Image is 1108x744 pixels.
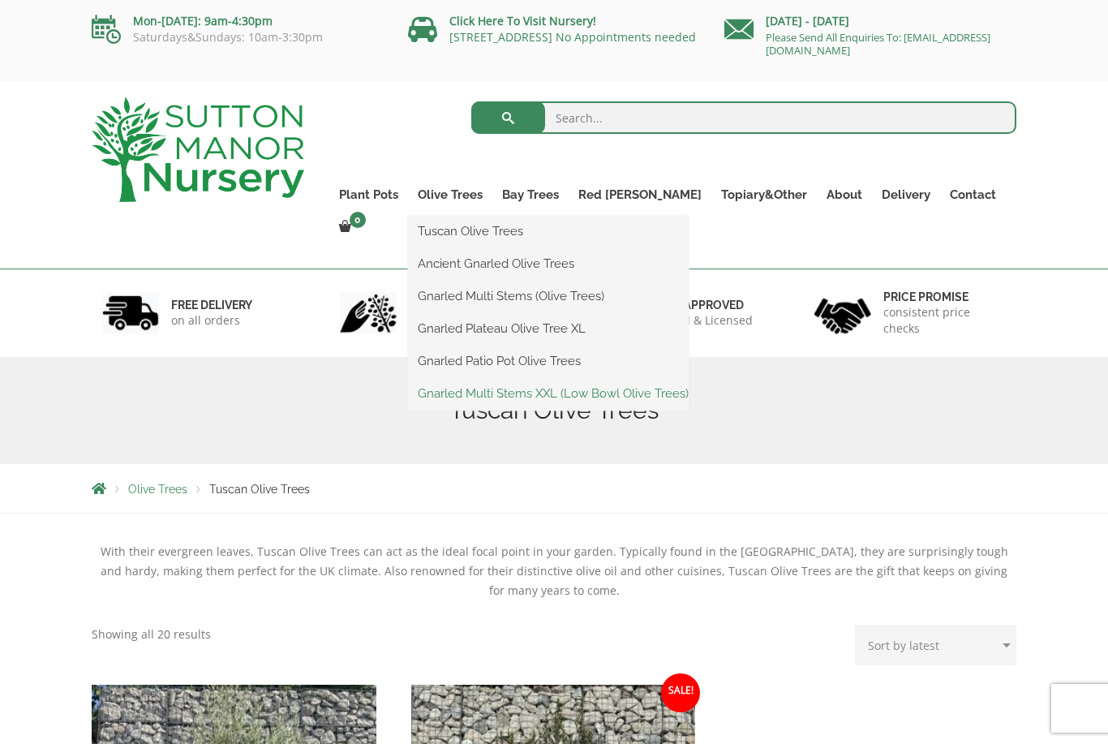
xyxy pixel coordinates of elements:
a: [STREET_ADDRESS] No Appointments needed [449,29,696,45]
img: logo [92,97,304,202]
img: 2.jpg [340,292,397,333]
a: Gnarled Multi Stems (Olive Trees) [408,284,689,308]
img: 1.jpg [102,292,159,333]
a: Gnarled Plateau Olive Tree XL [408,316,689,341]
a: Gnarled Multi Stems XXL (Low Bowl Olive Trees) [408,381,689,406]
a: About [817,183,872,206]
h6: Price promise [883,290,1007,304]
input: Search... [471,101,1017,134]
img: 4.jpg [814,288,871,338]
a: Topiary&Other [711,183,817,206]
a: Red [PERSON_NAME] [569,183,711,206]
a: Please Send All Enquiries To: [EMAIL_ADDRESS][DOMAIN_NAME] [766,30,990,58]
a: Olive Trees [408,183,492,206]
div: With their evergreen leaves, Tuscan Olive Trees can act as the ideal focal point in your garden. ... [92,542,1016,600]
p: checked & Licensed [646,312,753,329]
span: Sale! [661,673,700,712]
p: Saturdays&Sundays: 10am-3:30pm [92,31,384,44]
a: Click Here To Visit Nursery! [449,13,596,28]
a: Tuscan Olive Trees [408,219,689,243]
a: 0 [329,216,371,239]
a: Plant Pots [329,183,408,206]
a: Delivery [872,183,940,206]
select: Shop order [855,625,1016,665]
h6: Defra approved [646,298,753,312]
a: Ancient Gnarled Olive Trees [408,252,689,276]
a: Bay Trees [492,183,569,206]
p: Showing all 20 results [92,625,211,644]
p: [DATE] - [DATE] [724,11,1016,31]
p: on all orders [171,312,252,329]
p: consistent price checks [883,304,1007,337]
h1: Tuscan Olive Trees [92,396,1016,425]
span: Tuscan Olive Trees [209,483,310,496]
span: 0 [350,212,366,228]
nav: Breadcrumbs [92,482,1016,495]
h6: FREE DELIVERY [171,298,252,312]
a: Gnarled Patio Pot Olive Trees [408,349,689,373]
p: Mon-[DATE]: 9am-4:30pm [92,11,384,31]
a: Contact [940,183,1006,206]
a: Olive Trees [128,483,187,496]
